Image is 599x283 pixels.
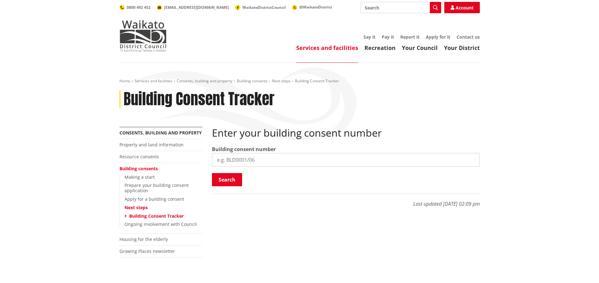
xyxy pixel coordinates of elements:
[444,2,480,13] a: Account
[364,44,396,52] a: Recreation
[125,221,197,227] a: Ongoing involvement with Council
[212,145,276,153] label: Building consent number
[124,90,275,108] h1: Building Consent Tracker
[363,34,375,40] a: Say it
[119,79,480,84] nav: breadcrumb
[119,236,168,242] a: Housing for the elderly
[119,166,158,171] a: Building consents
[457,34,480,40] a: Contact us
[125,196,184,202] a: Apply for a building consent
[125,204,148,210] a: Next steps
[237,78,268,84] a: Building consents
[402,44,438,52] a: Your Council
[119,154,159,160] a: Resource consents
[125,174,155,180] a: Making a start
[426,34,450,40] a: Apply for it
[444,44,480,52] a: Your District
[119,142,184,148] a: Property and land information
[127,5,151,10] span: 0800 492 452
[119,130,202,136] a: Consents, building and property
[212,173,242,186] button: Search
[296,44,358,52] a: Services and facilities
[295,78,339,84] span: Building Consent Tracker
[157,5,229,10] a: [EMAIL_ADDRESS][DOMAIN_NAME]
[361,2,441,13] input: Search input
[299,4,332,10] span: @WaikatoDistrict
[119,248,175,254] a: Growing Places newsletter
[400,34,419,40] a: Report it
[129,213,184,219] a: Building Consent Tracker
[135,78,172,84] a: Services and facilities
[119,20,167,52] img: Waikato District Council - Te Kaunihera aa Takiwaa o Waikato
[125,182,189,193] a: Prepare your building consent application
[212,153,480,167] input: e.g. BLD0001/06
[272,78,291,84] a: Next steps
[177,78,232,84] a: Consents, building and property
[164,5,229,10] span: [EMAIL_ADDRESS][DOMAIN_NAME]
[119,5,151,10] a: 0800 492 452
[212,193,480,208] p: Last updated [DATE] 02:09 pm
[292,4,332,10] a: @WaikatoDistrict
[212,127,480,139] h2: Enter your building consent number
[235,5,286,10] a: WaikatoDistrictCouncil
[119,78,130,84] a: Home
[382,34,394,40] a: Pay it
[242,5,286,10] span: WaikatoDistrictCouncil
